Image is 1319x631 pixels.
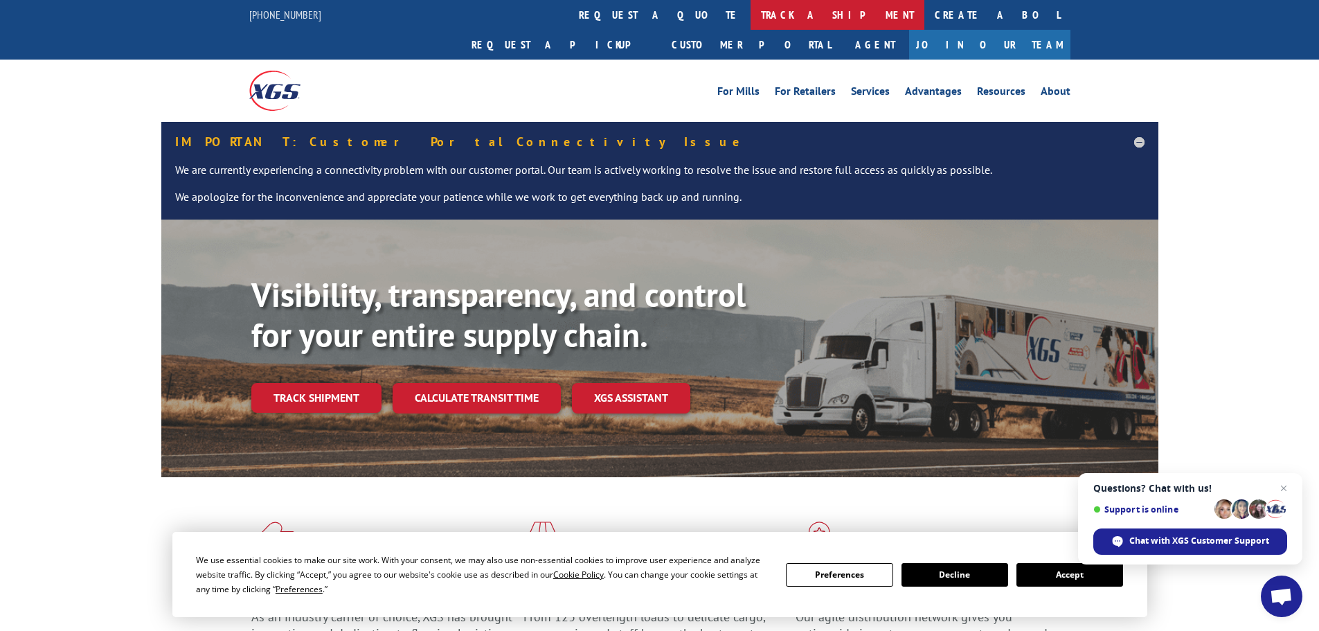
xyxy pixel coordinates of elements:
span: Close chat [1275,480,1292,497]
a: Join Our Team [909,30,1070,60]
span: Chat with XGS Customer Support [1129,535,1269,547]
img: xgs-icon-focused-on-flooring-red [523,522,556,558]
span: Cookie Policy [553,569,604,580]
button: Preferences [786,563,892,587]
div: Cookie Consent Prompt [172,532,1147,617]
a: [PHONE_NUMBER] [249,8,321,21]
span: Support is online [1093,504,1210,515]
div: Chat with XGS Customer Support [1093,528,1287,555]
p: We apologize for the inconvenience and appreciate your patience while we work to get everything b... [175,189,1145,206]
a: Advantages [905,86,962,101]
a: Customer Portal [661,30,841,60]
a: Agent [841,30,909,60]
a: XGS ASSISTANT [572,383,690,413]
span: Preferences [276,583,323,595]
img: xgs-icon-total-supply-chain-intelligence-red [251,522,294,558]
a: For Retailers [775,86,836,101]
a: Track shipment [251,383,382,412]
a: Calculate transit time [393,383,561,413]
div: Open chat [1261,576,1302,617]
div: We use essential cookies to make our site work. With your consent, we may also use non-essential ... [196,553,769,596]
a: About [1041,86,1070,101]
a: Request a pickup [461,30,661,60]
p: We are currently experiencing a connectivity problem with our customer portal. Our team is active... [175,162,1145,190]
button: Decline [901,563,1008,587]
a: Services [851,86,890,101]
h5: IMPORTANT: Customer Portal Connectivity Issue [175,136,1145,148]
a: Resources [977,86,1025,101]
span: Questions? Chat with us! [1093,483,1287,494]
img: xgs-icon-flagship-distribution-model-red [796,522,843,558]
a: For Mills [717,86,760,101]
button: Accept [1016,563,1123,587]
b: Visibility, transparency, and control for your entire supply chain. [251,273,746,356]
